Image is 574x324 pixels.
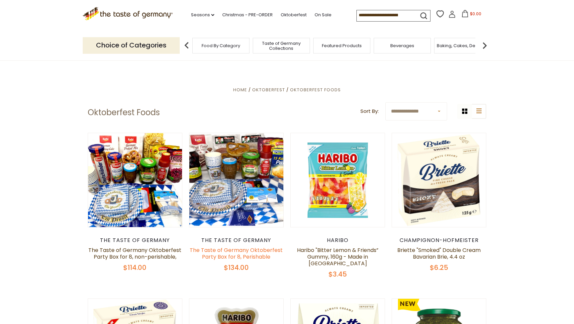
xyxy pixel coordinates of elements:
span: $3.45 [329,270,347,279]
span: $114.00 [123,263,146,272]
a: Beverages [390,43,414,48]
div: The Taste of Germany [88,237,182,244]
a: Oktoberfest Foods [290,87,341,93]
a: Christmas - PRE-ORDER [222,11,273,19]
img: The Taste of Germany Oktoberfest Party Box for 8, Perishable [189,133,283,227]
a: Oktoberfest [281,11,307,19]
div: Haribo [290,237,385,244]
a: Baking, Cakes, Desserts [437,43,488,48]
img: Briette "Smoked" Double Cream Bavarian Brie, 4.4 oz [392,133,486,227]
span: $134.00 [224,263,249,272]
label: Sort By: [360,107,379,116]
div: The Taste of Germany [189,237,284,244]
a: The Taste of Germany Oktoberfest Party Box for 8, Perishable [190,246,283,261]
a: On Sale [315,11,332,19]
a: Home [233,87,247,93]
a: Haribo "Bitter Lemon & Friends” Gummy, 160g - Made in [GEOGRAPHIC_DATA] [297,246,378,267]
img: previous arrow [180,39,193,52]
img: The Taste of Germany Oktoberfest Party Box for 8, non-perishable, [88,133,182,227]
button: $0.00 [457,10,485,20]
span: $0.00 [470,11,481,17]
a: Briette "Smoked" Double Cream Bavarian Brie, 4.4 oz [397,246,481,261]
a: Food By Category [202,43,240,48]
img: Haribo "Bitter Lemon & Friends” Gummy, 160g - Made in Germany [291,133,385,227]
a: Seasons [191,11,214,19]
a: Featured Products [322,43,362,48]
a: The Taste of Germany Oktoberfest Party Box for 8, non-perishable, [88,246,181,261]
span: $6.25 [430,263,448,272]
div: Champignon-Hofmeister [392,237,486,244]
a: Oktoberfest [252,87,285,93]
p: Choice of Categories [83,37,180,53]
h1: Oktoberfest Foods [88,108,160,118]
img: next arrow [478,39,491,52]
a: Taste of Germany Collections [255,41,308,51]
